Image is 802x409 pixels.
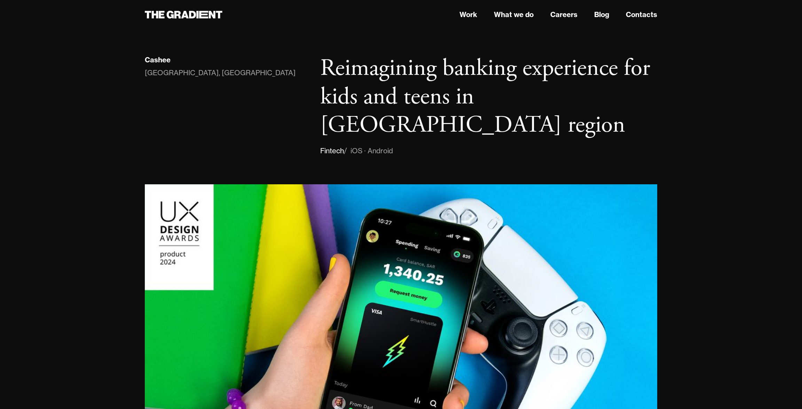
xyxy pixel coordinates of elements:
div: [GEOGRAPHIC_DATA], [GEOGRAPHIC_DATA] [145,67,296,78]
div: Fintech [320,145,344,156]
a: Contacts [626,9,657,20]
a: Blog [594,9,609,20]
div: / iOS · Android [344,145,393,156]
a: What we do [494,9,534,20]
div: Cashee [145,55,171,64]
a: Work [459,9,477,20]
h1: Reimagining banking experience for kids and teens in [GEOGRAPHIC_DATA] region [320,54,657,140]
a: Careers [550,9,577,20]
